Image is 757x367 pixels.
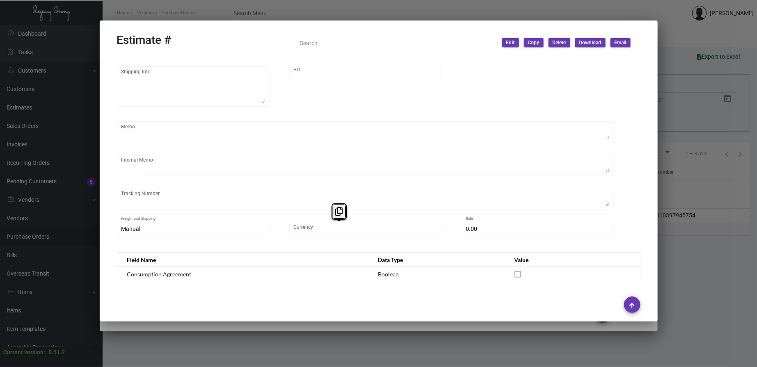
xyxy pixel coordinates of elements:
div: Items [123,291,138,299]
span: Copy [528,39,540,46]
span: Edit [506,39,515,46]
span: Email [615,39,627,46]
div: Attachments [196,291,229,299]
th: Field Name [117,253,370,267]
span: Consumption Agreement [127,271,192,278]
th: Value [506,253,640,267]
button: Email [611,38,631,47]
th: Data Type [370,253,506,267]
span: Manual [121,226,140,232]
button: Download [575,38,606,47]
div: Tasks [147,291,162,299]
span: Delete [553,39,566,46]
span: Download [579,39,601,46]
h2: Estimate # [117,33,172,47]
div: Current version: [3,348,45,357]
div: Notes [171,291,187,299]
div: 0.51.2 [48,348,65,357]
button: Edit [502,38,519,47]
button: Copy [524,38,544,47]
button: Delete [549,38,570,47]
span: Boolean [378,271,399,278]
i: Copy [336,207,343,216]
div: Activity logs [238,291,270,299]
